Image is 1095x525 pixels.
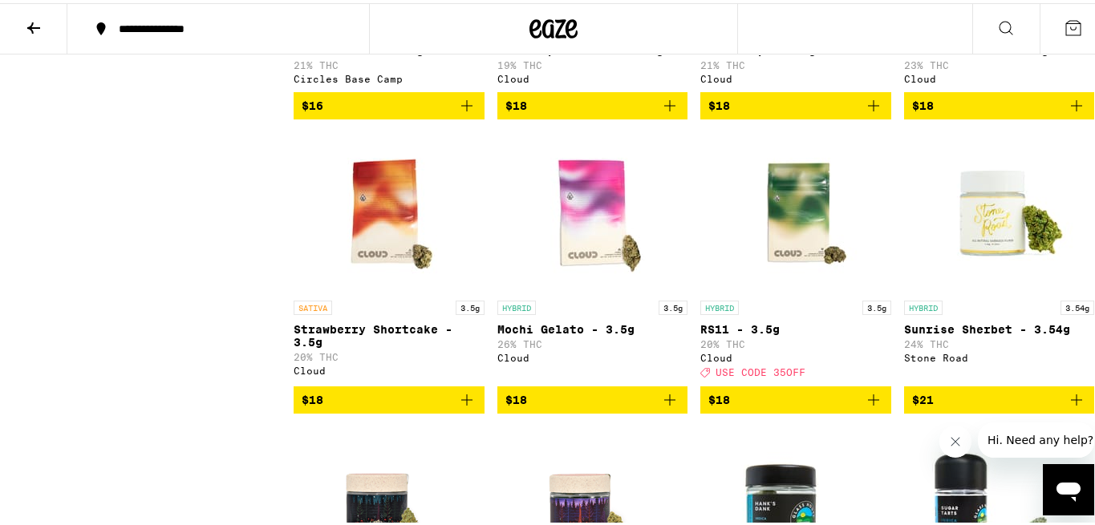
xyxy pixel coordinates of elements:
p: 3.5g [659,297,687,312]
span: $21 [912,390,934,403]
span: $18 [912,96,934,109]
span: $18 [708,96,730,109]
div: Cloud [700,71,891,81]
button: Add to bag [700,383,891,410]
img: Cloud - RS11 - 3.5g [716,129,876,289]
div: Cloud [700,349,891,360]
p: HYBRID [497,297,536,312]
span: $18 [505,390,527,403]
span: USE CODE 35OFF [716,365,805,375]
span: $16 [302,96,323,109]
p: HYBRID [700,297,739,312]
button: Add to bag [497,383,688,410]
p: 23% THC [904,57,1095,67]
p: 26% THC [497,336,688,346]
p: RS11 - 3.5g [700,320,891,333]
iframe: Message from company [978,419,1094,454]
button: Add to bag [904,383,1095,410]
iframe: Button to launch messaging window [1043,461,1094,512]
iframe: Close message [939,422,971,454]
p: SATIVA [294,297,332,312]
img: Cloud - Mochi Gelato - 3.5g [512,129,672,289]
p: 3.54g [1061,297,1094,312]
p: HYBRID [904,297,943,312]
p: 3.5g [456,297,485,312]
img: Stone Road - Sunrise Sherbet - 3.54g [919,129,1079,289]
span: $18 [302,390,323,403]
button: Add to bag [904,89,1095,116]
p: 20% THC [294,349,485,359]
div: Cloud [497,349,688,360]
div: Cloud [904,71,1095,81]
p: 24% THC [904,336,1095,346]
img: Cloud - Strawberry Shortcake - 3.5g [309,129,469,289]
p: Mochi Gelato - 3.5g [497,320,688,333]
div: Stone Road [904,349,1095,360]
button: Add to bag [294,89,485,116]
a: Open page for Mochi Gelato - 3.5g from Cloud [497,129,688,382]
button: Add to bag [700,89,891,116]
p: 19% THC [497,57,688,67]
a: Open page for Strawberry Shortcake - 3.5g from Cloud [294,129,485,382]
div: Cloud [294,362,485,373]
span: $18 [505,96,527,109]
a: Open page for RS11 - 3.5g from Cloud [700,129,891,382]
p: 21% THC [700,57,891,67]
p: Sunrise Sherbet - 3.54g [904,320,1095,333]
p: 21% THC [294,57,485,67]
a: Open page for Sunrise Sherbet - 3.54g from Stone Road [904,129,1095,382]
div: Circles Base Camp [294,71,485,81]
button: Add to bag [497,89,688,116]
button: Add to bag [294,383,485,410]
span: $18 [708,390,730,403]
p: 3.5g [862,297,891,312]
div: Cloud [497,71,688,81]
p: Strawberry Shortcake - 3.5g [294,320,485,345]
p: 20% THC [700,336,891,346]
